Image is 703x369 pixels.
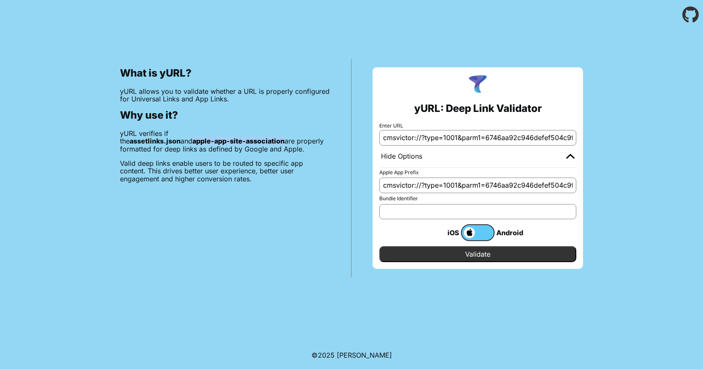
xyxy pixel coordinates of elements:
label: Apple App Prefix [379,170,576,175]
p: Valid deep links enable users to be routed to specific app content. This drives better user exper... [120,159,330,183]
input: e.g. https://app.chayev.com/xyx [379,130,576,145]
h2: yURL: Deep Link Validator [414,103,542,114]
h2: Why use it? [120,109,330,121]
div: Android [495,227,528,238]
p: yURL verifies if the and are properly formatted for deep links as defined by Google and Apple. [120,130,330,153]
a: Michael Ibragimchayev's Personal Site [337,351,392,359]
label: Bundle Identifier [379,196,576,202]
footer: © [312,341,392,369]
b: assetlinks.json [130,137,181,145]
p: yURL allows you to validate whether a URL is properly configured for Universal Links and App Links. [120,88,330,103]
img: yURL Logo [467,74,489,96]
input: Validate [379,246,576,262]
span: 2025 [318,351,335,359]
h2: What is yURL? [120,67,330,79]
div: Hide Options [381,152,422,161]
b: apple-app-site-association [192,137,285,145]
div: iOS [427,227,461,238]
label: Enter URL [379,123,576,129]
img: chevron [566,154,575,159]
